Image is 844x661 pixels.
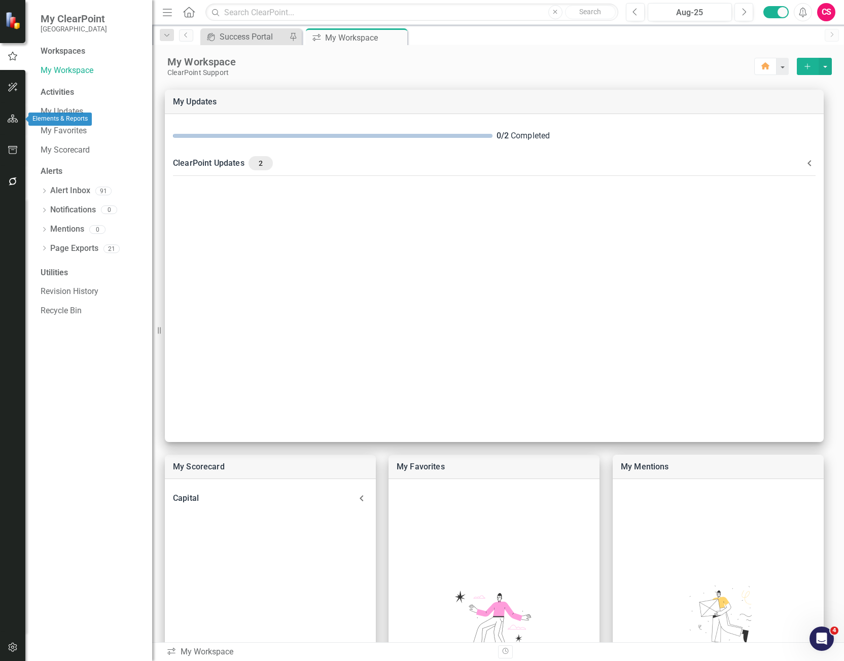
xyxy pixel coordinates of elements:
[41,25,107,33] small: [GEOGRAPHIC_DATA]
[41,106,142,118] a: My Updates
[41,305,142,317] a: Recycle Bin
[41,286,142,298] a: Revision History
[497,130,509,142] div: 0 / 2
[89,225,105,234] div: 0
[819,58,832,75] button: select merge strategy
[253,159,269,168] span: 2
[203,30,287,43] a: Success Portal
[41,166,142,177] div: Alerts
[565,5,616,19] button: Search
[50,243,98,254] a: Page Exports
[28,113,92,126] div: Elements & Reports
[50,185,90,197] a: Alert Inbox
[95,187,112,195] div: 91
[621,462,669,471] a: My Mentions
[41,267,142,279] div: Utilities
[50,204,96,216] a: Notifications
[810,627,834,651] iframe: Intercom live chat
[579,8,601,16] span: Search
[165,150,824,176] div: ClearPoint Updates2
[205,4,618,21] input: Search ClearPoint...
[817,3,835,21] button: CS
[165,487,376,509] div: Capital
[41,125,142,137] a: My Favorites
[220,30,287,43] div: Success Portal
[797,58,832,75] div: split button
[166,646,490,658] div: My Workspace
[173,491,356,505] div: Capital
[167,55,754,68] div: My Workspace
[167,68,754,77] div: ClearPoint Support
[173,462,225,471] a: My Scorecard
[397,462,445,471] a: My Favorites
[173,97,217,106] a: My Updates
[50,224,84,235] a: Mentions
[103,244,120,253] div: 21
[101,206,117,214] div: 0
[4,11,23,30] img: ClearPoint Strategy
[830,627,838,635] span: 4
[651,7,728,19] div: Aug-25
[41,65,142,77] a: My Workspace
[497,130,816,142] div: Completed
[41,87,142,98] div: Activities
[325,31,405,44] div: My Workspace
[797,58,819,75] button: select merge strategy
[648,3,732,21] button: Aug-25
[173,156,803,170] div: ClearPoint Updates
[41,144,142,156] a: My Scorecard
[41,13,107,25] span: My ClearPoint
[41,46,85,57] div: Workspaces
